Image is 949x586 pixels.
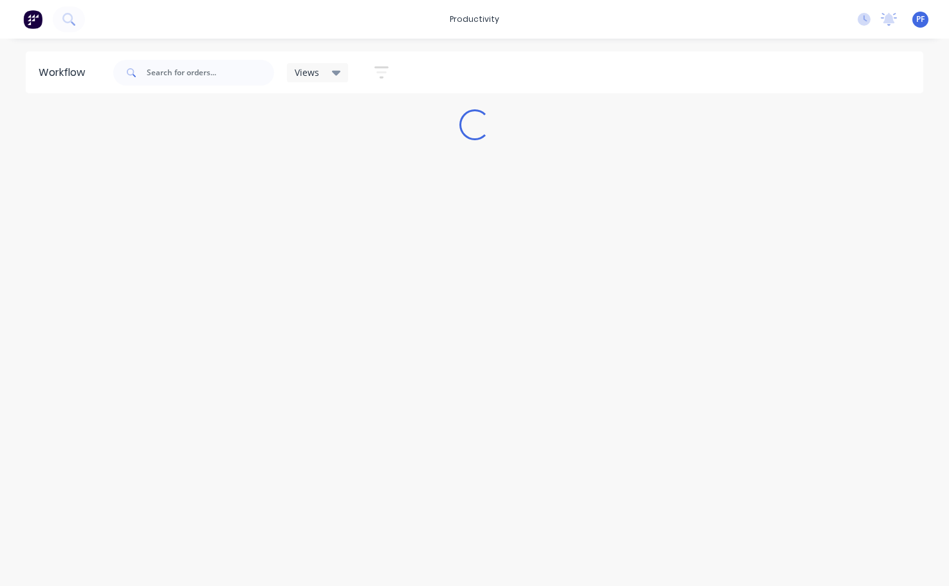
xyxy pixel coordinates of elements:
[147,60,274,86] input: Search for orders...
[443,10,506,29] div: productivity
[295,66,319,79] span: Views
[39,65,91,80] div: Workflow
[23,10,42,29] img: Factory
[916,14,925,25] span: PF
